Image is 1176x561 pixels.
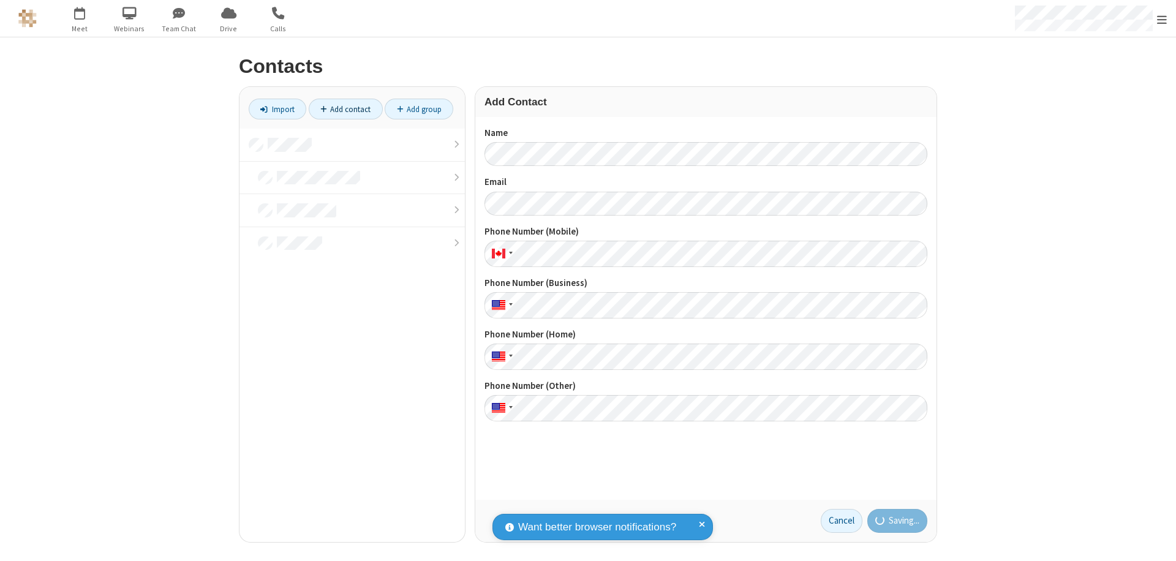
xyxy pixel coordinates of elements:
[1145,529,1167,552] iframe: Chat
[484,241,516,267] div: Canada: + 1
[484,225,927,239] label: Phone Number (Mobile)
[484,292,516,318] div: United States: + 1
[385,99,453,119] a: Add group
[484,328,927,342] label: Phone Number (Home)
[821,509,862,533] a: Cancel
[867,509,928,533] button: Saving...
[484,395,516,421] div: United States: + 1
[484,344,516,370] div: United States: + 1
[249,99,306,119] a: Import
[156,23,202,34] span: Team Chat
[889,514,919,528] span: Saving...
[484,96,927,108] h3: Add Contact
[255,23,301,34] span: Calls
[107,23,153,34] span: Webinars
[484,276,927,290] label: Phone Number (Business)
[18,9,37,28] img: QA Selenium DO NOT DELETE OR CHANGE
[239,56,937,77] h2: Contacts
[484,126,927,140] label: Name
[518,519,676,535] span: Want better browser notifications?
[484,175,927,189] label: Email
[484,379,927,393] label: Phone Number (Other)
[57,23,103,34] span: Meet
[206,23,252,34] span: Drive
[309,99,383,119] a: Add contact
